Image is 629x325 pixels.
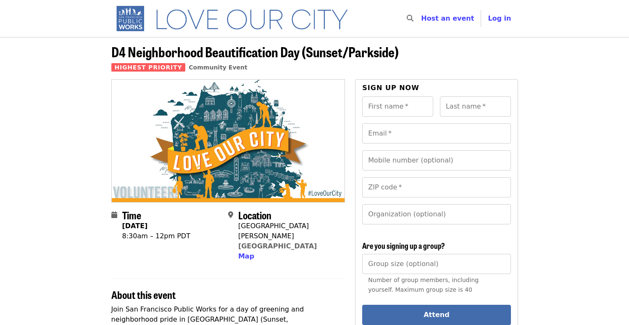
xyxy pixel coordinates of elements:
[362,254,511,274] input: [object Object]
[122,231,190,241] div: 8:30am – 12pm PDT
[362,240,445,251] span: Are you signing up a group?
[112,80,345,202] img: D4 Neighborhood Beautification Day (Sunset/Parkside) organized by SF Public Works
[111,5,361,32] img: SF Public Works - Home
[362,150,511,170] input: Mobile number (optional)
[488,14,511,22] span: Log in
[362,204,511,224] input: Organization (optional)
[440,96,511,117] input: Last name
[362,305,511,325] button: Attend
[481,10,518,27] button: Log in
[238,242,317,250] a: [GEOGRAPHIC_DATA]
[368,277,479,293] span: Number of group members, including yourself. Maximum group size is 40
[111,211,117,219] i: calendar icon
[362,84,419,92] span: Sign up now
[362,123,511,144] input: Email
[421,14,474,22] a: Host an event
[111,63,186,72] span: Highest Priority
[228,211,233,219] i: map-marker-alt icon
[238,208,271,222] span: Location
[122,208,141,222] span: Time
[238,221,338,241] div: [GEOGRAPHIC_DATA][PERSON_NAME]
[111,42,399,61] span: D4 Neighborhood Beautification Day (Sunset/Parkside)
[122,222,148,230] strong: [DATE]
[362,177,511,197] input: ZIP code
[362,96,433,117] input: First name
[238,252,254,260] span: Map
[111,287,176,302] span: About this event
[238,251,254,261] button: Map
[407,14,413,22] i: search icon
[189,64,247,71] a: Community Event
[418,8,425,29] input: Search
